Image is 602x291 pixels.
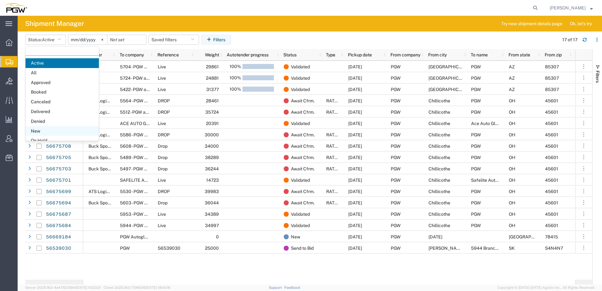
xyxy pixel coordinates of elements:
span: Validated [291,118,310,129]
span: 34389 [205,212,219,217]
span: To company [120,52,144,57]
button: Saved filters [149,35,199,45]
span: 09/05/2025 [348,121,362,126]
span: SK [509,246,515,251]
span: 5608 - PGW autoglass - Pittsburgh [120,144,212,149]
span: 45601 [545,144,558,149]
span: 45601 [545,98,558,103]
a: 56675705 [46,153,71,163]
span: ATS Logistics [88,189,116,194]
span: Drop [158,155,168,160]
span: OH [509,155,515,160]
span: Await Cfrm. [291,95,315,106]
span: 29861 [206,64,219,69]
span: 35724 [205,110,219,115]
span: 45601 [545,212,558,217]
span: PGW [391,234,400,239]
a: 56675699 [46,187,71,197]
span: Buck Spot Inc [88,166,116,171]
span: OH [509,178,515,183]
span: 5724 - PGW autoglass - Ventura [120,76,211,81]
span: 45601 [545,121,558,126]
span: 45601 [545,178,558,183]
span: Validated [291,84,310,95]
a: 56675708 [46,141,71,151]
span: DROP [158,98,170,103]
div: 100% [227,83,241,95]
span: Await Cfrm. [291,163,315,174]
span: Glendale [429,87,474,92]
span: Validated [291,208,310,220]
span: PGW [471,64,481,69]
span: RATED [326,155,340,160]
span: To name [471,52,488,57]
span: Await Cfrm. [291,106,315,118]
span: Chillicothe [429,132,450,137]
span: Live [158,76,166,81]
button: Ok, let's try [565,19,597,29]
span: OH [509,166,515,171]
span: PGW [471,144,481,149]
span: 38289 [205,155,219,160]
span: Await Cfrm. [291,197,315,208]
span: PGW [471,189,481,194]
span: RATED [326,166,340,171]
span: 5422 - PGW autoglass - El Paso [120,87,211,92]
span: DROP [158,189,170,194]
span: ATS Logistics [88,132,116,137]
span: Chillicothe [429,178,450,183]
span: DROP [158,110,170,115]
span: Weight [198,52,219,57]
span: 09/05/2025 [348,144,362,149]
span: Delivered [26,107,99,117]
span: OH [509,98,515,103]
span: 45601 [545,189,558,194]
span: RATED [326,144,340,149]
span: PGW [471,76,481,81]
a: 56675703 [46,164,71,174]
span: 45601 [545,132,558,137]
span: 5497 - PGW autoglass - Livonia [120,166,211,171]
span: Chillicothe [429,223,450,228]
span: 5944 - PGW autoglass - Saskatoon [120,223,212,228]
span: 45601 [545,223,558,228]
span: Chillicothe [429,155,450,160]
span: RATED [326,200,340,205]
span: PGW [391,144,400,149]
span: Server: 2025.18.0-4e47823f9d1 [25,286,101,289]
span: OH [509,212,515,217]
span: 0 [216,234,219,239]
span: Buck Spot Inc [88,200,116,205]
a: 56669184 [46,232,71,242]
span: 45601 [545,155,558,160]
span: 85307 [545,64,559,69]
span: New [26,126,99,136]
span: Status [283,52,297,57]
span: Live [158,223,166,228]
span: 28461 [206,98,219,103]
span: Validated [291,72,310,84]
span: PGW [391,166,400,171]
span: Chillicothe [429,144,450,149]
span: Booked [26,87,99,97]
span: [DATE] 08:10:16 [146,286,170,289]
span: All [26,68,99,78]
span: PGW [120,246,130,251]
span: Chillicothe [429,166,450,171]
span: Validated [291,61,310,72]
span: RATED [326,132,340,137]
span: PGW [391,64,400,69]
a: 56675684 [46,221,71,231]
span: Reference [157,52,179,57]
span: Live [158,212,166,217]
span: OH [509,189,515,194]
a: 56675694 [46,198,71,208]
a: Feedback [284,286,300,289]
span: Await Cfrm. [291,140,315,152]
span: OH [509,200,515,205]
span: 30000 [205,132,219,137]
span: 09/09/2025 [348,155,362,160]
span: 56539030 [158,246,180,251]
span: Approved [26,78,99,88]
span: OH [509,132,515,137]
